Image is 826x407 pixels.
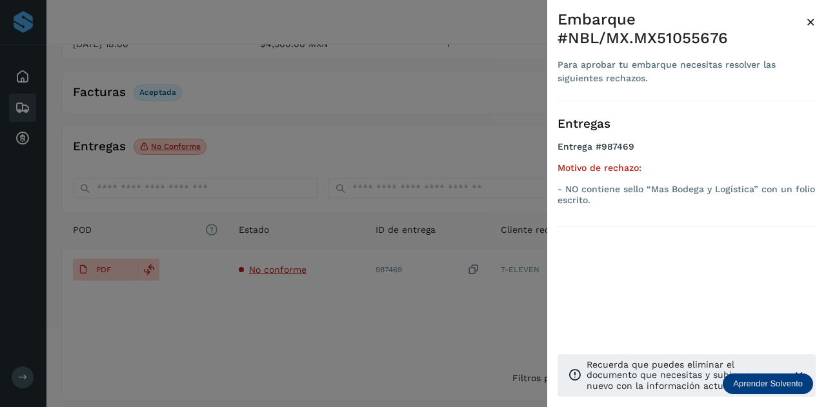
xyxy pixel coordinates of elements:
[558,184,816,206] p: - NO contiene sello “Mas Bodega y Logística” con un folio escrito.
[806,13,816,31] span: ×
[558,10,806,48] div: Embarque #NBL/MX.MX51055676
[806,10,816,34] button: Close
[558,141,816,163] h4: Entrega #987469
[558,163,816,174] h5: Motivo de rechazo:
[723,373,813,394] div: Aprender Solvento
[558,58,806,85] div: Para aprobar tu embarque necesitas resolver las siguientes rechazos.
[558,117,816,132] h3: Entregas
[587,359,782,392] p: Recuerda que puedes eliminar el documento que necesitas y subir uno nuevo con la información actu...
[733,379,803,389] p: Aprender Solvento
